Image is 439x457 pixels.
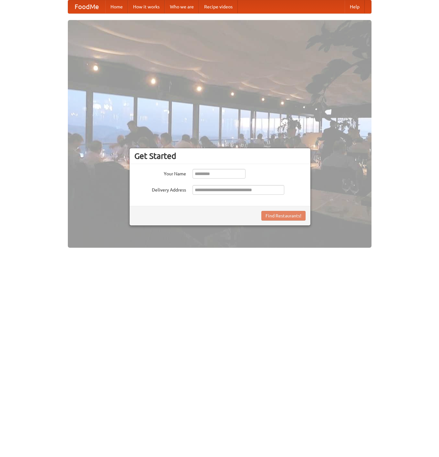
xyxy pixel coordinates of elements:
[261,211,306,221] button: Find Restaurants!
[199,0,238,13] a: Recipe videos
[165,0,199,13] a: Who we are
[134,169,186,177] label: Your Name
[128,0,165,13] a: How it works
[105,0,128,13] a: Home
[134,185,186,193] label: Delivery Address
[134,151,306,161] h3: Get Started
[345,0,365,13] a: Help
[68,0,105,13] a: FoodMe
